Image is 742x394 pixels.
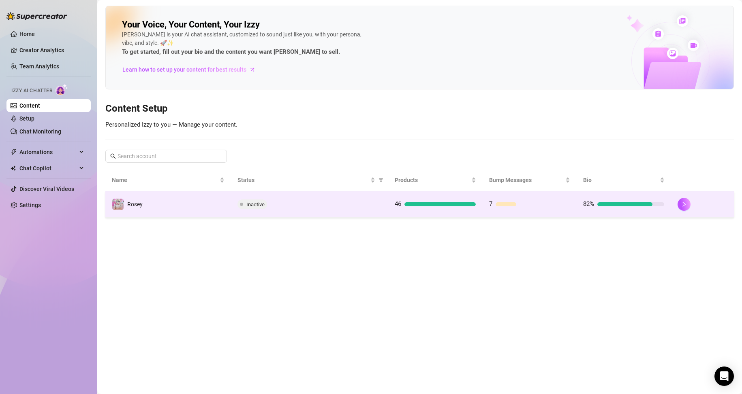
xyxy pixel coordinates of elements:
button: right [678,198,691,211]
th: Products [388,169,483,191]
strong: To get started, fill out your bio and the content you want [PERSON_NAME] to sell. [122,48,340,55]
img: Rosey [112,199,124,210]
h3: Content Setup [105,102,734,115]
span: right [681,201,687,207]
span: Chat Copilot [19,162,77,175]
span: Rosey [127,201,143,208]
a: Setup [19,115,34,122]
span: Name [112,176,218,184]
span: Bio [583,176,658,184]
h2: Your Voice, Your Content, Your Izzy [122,19,260,30]
span: Products [395,176,470,184]
input: Search account [118,152,216,161]
img: logo-BBDzfeDw.svg [6,12,67,20]
span: arrow-right [248,66,257,74]
span: Personalized Izzy to you — Manage your content. [105,121,237,128]
a: Team Analytics [19,63,59,70]
a: Discover Viral Videos [19,186,74,192]
a: Content [19,102,40,109]
a: Chat Monitoring [19,128,61,135]
span: Status [237,176,369,184]
th: Bump Messages [483,169,577,191]
img: ai-chatter-content-library-cLFOSyPT.png [608,6,733,89]
a: Learn how to set up your content for best results [122,63,262,76]
th: Bio [577,169,671,191]
a: Home [19,31,35,37]
span: filter [378,178,383,182]
div: [PERSON_NAME] is your AI chat assistant, customized to sound just like you, with your persona, vi... [122,30,365,57]
span: Izzy AI Chatter [11,87,52,95]
span: filter [377,174,385,186]
span: 82% [583,200,594,208]
img: Chat Copilot [11,165,16,171]
span: Learn how to set up your content for best results [122,65,246,74]
th: Name [105,169,231,191]
span: Bump Messages [489,176,564,184]
span: 7 [489,200,492,208]
img: AI Chatter [56,84,68,95]
div: Open Intercom Messenger [714,366,734,386]
span: 46 [395,200,401,208]
span: Inactive [246,201,265,208]
a: Settings [19,202,41,208]
span: search [110,153,116,159]
th: Status [231,169,388,191]
span: Automations [19,146,77,159]
a: Creator Analytics [19,44,84,57]
span: thunderbolt [11,149,17,155]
